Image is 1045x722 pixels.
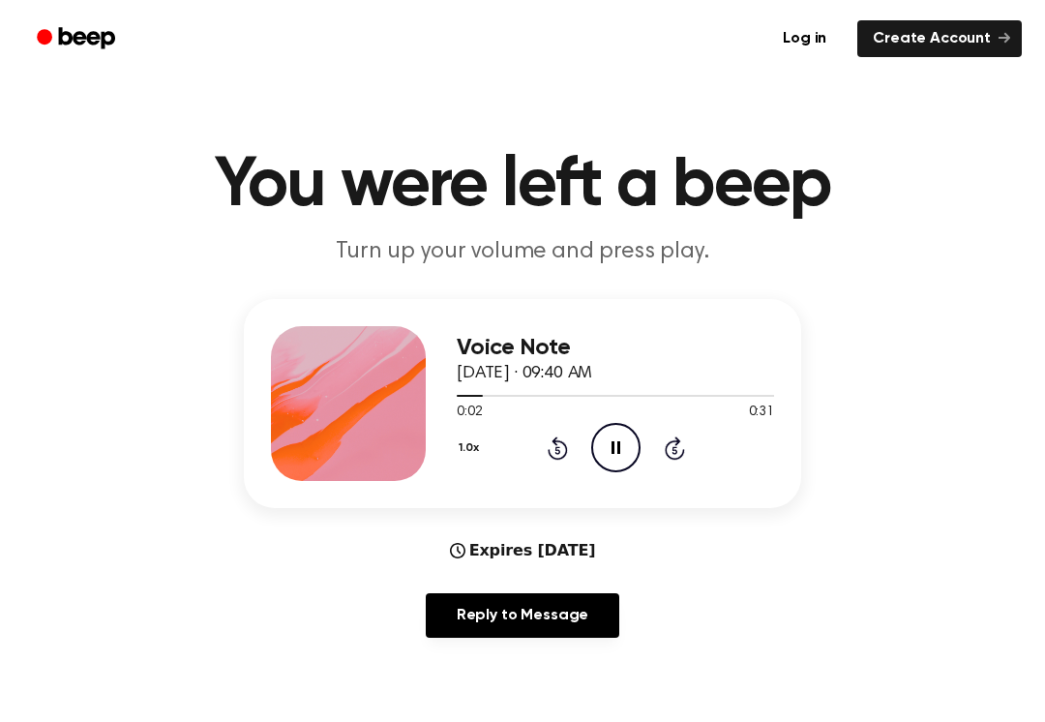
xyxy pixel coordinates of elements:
span: [DATE] · 09:40 AM [457,365,592,382]
span: 0:31 [749,403,774,423]
h1: You were left a beep [27,151,1018,221]
div: Expires [DATE] [450,539,596,562]
p: Turn up your volume and press play. [151,236,894,268]
a: Create Account [857,20,1022,57]
button: 1.0x [457,432,486,465]
a: Log in [763,16,846,61]
a: Beep [23,20,133,58]
span: 0:02 [457,403,482,423]
a: Reply to Message [426,593,619,638]
h3: Voice Note [457,335,774,361]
